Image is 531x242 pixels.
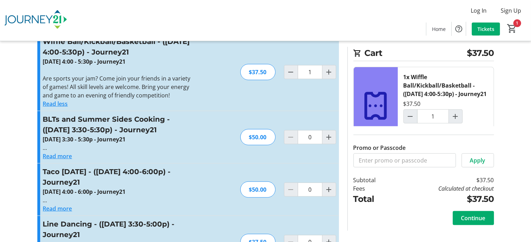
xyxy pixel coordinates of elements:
button: Cart [506,22,518,35]
button: Read more [43,204,72,213]
input: BLTs and Summer Sides Cooking - (August 28 - 3:30-5:30p) - Journey21 Quantity [298,130,322,144]
div: $50.00 [240,181,276,198]
a: Home [426,23,451,36]
div: 1x Wiffle Ball/Kickball/Basketball - ([DATE] 4:00-5:30p) - Journey21 [403,73,488,98]
button: Help [452,22,466,36]
button: Remove [403,125,442,139]
div: $37.50 [240,64,276,80]
h2: Cart [353,47,494,61]
span: Home [432,25,446,33]
button: Apply [462,153,494,167]
div: $37.50 [403,100,421,108]
button: Read more [43,152,72,160]
td: Calculated at checkout [394,184,494,193]
input: Wiffle Ball/Kickball/Basketball - (August 27 - 4:00-5:30p) - Journey21 Quantity [417,109,449,123]
span: Apply [470,156,486,165]
button: Sign Up [495,5,527,16]
span: Log In [471,6,487,15]
img: Journey21's Logo [4,3,67,38]
input: Enter promo or passcode [353,153,456,167]
button: Read less [43,100,68,108]
strong: [DATE] 4:00 - 6:00p - Journey21 [43,188,126,196]
button: Continue [453,211,494,225]
span: Continue [461,214,486,222]
input: Wiffle Ball/Kickball/Basketball - (August 27 - 4:00-5:30p) - Journey21 Quantity [298,65,322,79]
a: Tickets [472,23,500,36]
h3: BLTs and Summer Sides Cooking - ([DATE] 3:30-5:30p) - Journey21 [43,114,197,135]
h3: Taco [DATE] - ([DATE] 4:00-6:00p) - Journey21 [43,166,197,187]
h3: Wiffle Ball/Kickball/Basketball - ([DATE] 4:00-5:30p) - Journey21 [43,36,197,57]
td: Subtotal [353,176,394,184]
td: $37.50 [394,176,494,184]
td: Total [353,193,394,205]
label: Promo or Passcode [353,144,406,152]
button: Increment by one [322,183,336,196]
button: Decrement by one [404,110,417,123]
span: Sign Up [501,6,521,15]
button: Increment by one [322,130,336,144]
strong: [DATE] 3:30 - 5:30p - Journey21 [43,135,126,143]
button: Increment by one [449,110,462,123]
button: Log In [465,5,492,16]
button: Increment by one [322,65,336,79]
strong: [DATE] 4:00 - 5:30p - Journey21 [43,58,126,65]
input: Taco Tuesday - (September 2 - 4:00-6:00p) - Journey21 Quantity [298,183,322,197]
span: Tickets [477,25,494,33]
div: $50.00 [240,129,276,145]
button: Decrement by one [284,65,298,79]
span: $37.50 [467,47,494,59]
h3: Line Dancing - ([DATE] 3:30-5:00p) - Journey21 [43,219,197,240]
td: Fees [353,184,394,193]
td: $37.50 [394,193,494,205]
p: Are sports your jam? Come join your friends in a variety of games! All skill levels are welcome. ... [43,74,197,100]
